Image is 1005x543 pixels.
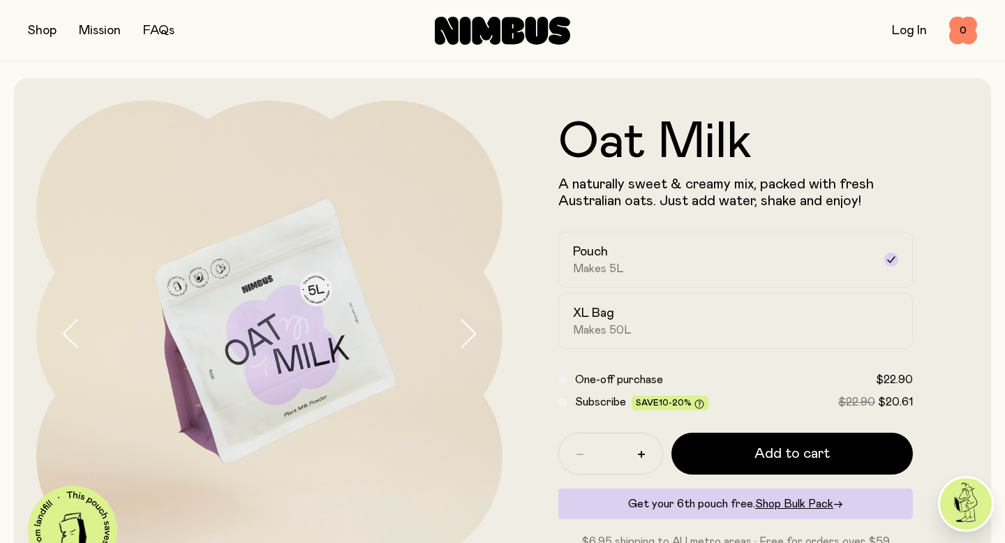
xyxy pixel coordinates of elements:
p: A naturally sweet & creamy mix, packed with fresh Australian oats. Just add water, shake and enjoy! [558,176,913,209]
span: Add to cart [754,444,830,463]
h2: XL Bag [573,305,614,322]
div: Get your 6th pouch free. [558,489,913,519]
span: Save [636,399,704,409]
button: 0 [949,17,977,45]
img: agent [940,478,992,530]
a: FAQs [143,24,174,37]
a: Mission [79,24,121,37]
span: Makes 5L [573,262,624,276]
button: Add to cart [671,433,913,475]
span: Subscribe [575,396,626,408]
span: Makes 50L [573,323,632,337]
span: $20.61 [878,396,913,408]
h1: Oat Milk [558,117,913,168]
span: Shop Bulk Pack [755,498,833,509]
span: $22.90 [838,396,875,408]
h2: Pouch [573,244,608,260]
a: Shop Bulk Pack→ [755,498,843,509]
a: Log In [892,24,927,37]
span: $22.90 [876,374,913,385]
span: 10-20% [659,399,692,407]
span: One-off purchase [575,374,663,385]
